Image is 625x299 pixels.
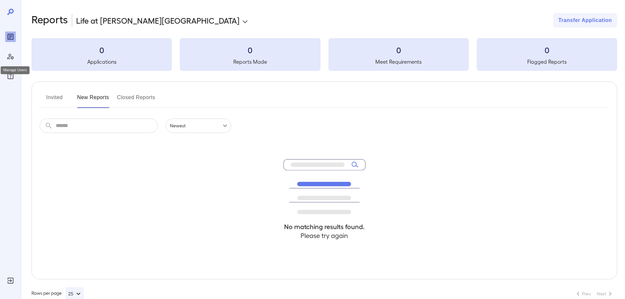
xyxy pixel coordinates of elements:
h2: Reports [31,13,68,28]
div: FAQ [5,71,16,81]
button: New Reports [77,92,109,108]
button: Transfer Application [553,13,617,28]
h4: No matching results found. [283,222,365,231]
summary: 0Applications0Reports Made0Meet Requirements0Flagged Reports [31,38,617,71]
h3: 0 [477,45,617,55]
nav: pagination navigation [571,288,617,299]
div: Newest [166,118,231,133]
div: Manage Users [5,51,16,62]
h5: Reports Made [180,58,320,66]
div: Manage Users [1,66,30,74]
div: Reports [5,32,16,42]
h4: Please try again [283,231,365,240]
h5: Meet Requirements [328,58,469,66]
button: Closed Reports [117,92,156,108]
h5: Applications [31,58,172,66]
h3: 0 [328,45,469,55]
p: Life at [PERSON_NAME][GEOGRAPHIC_DATA] [76,15,240,26]
h3: 0 [31,45,172,55]
h3: 0 [180,45,320,55]
h5: Flagged Reports [477,58,617,66]
div: Log Out [5,275,16,286]
button: Invited [40,92,69,108]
